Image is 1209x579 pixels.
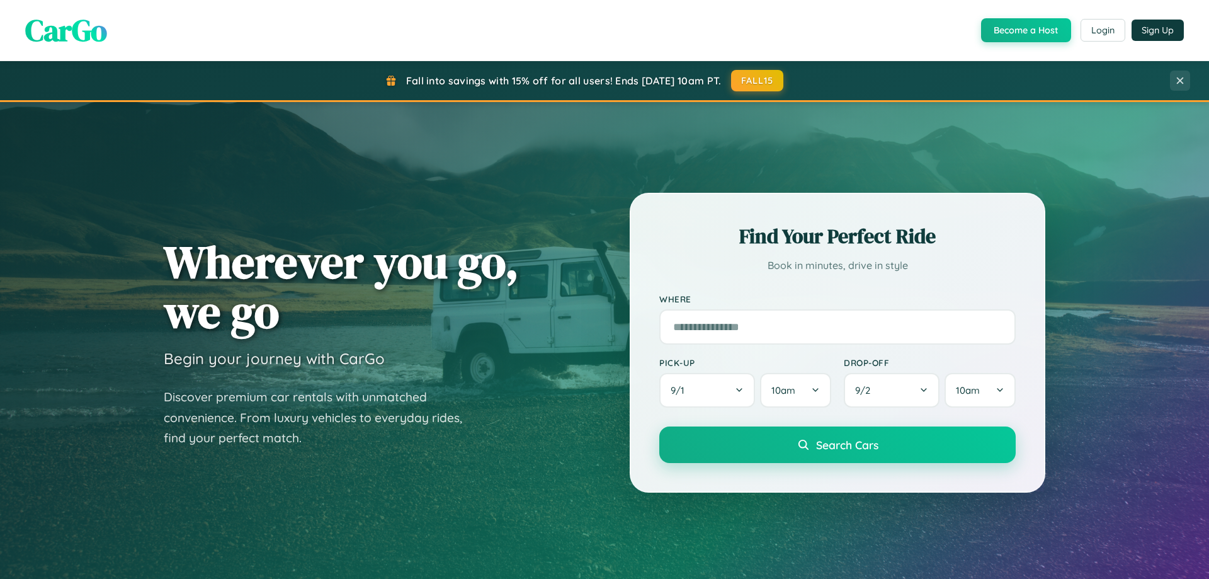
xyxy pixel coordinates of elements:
[956,384,980,396] span: 10am
[659,222,1016,250] h2: Find Your Perfect Ride
[844,357,1016,368] label: Drop-off
[164,237,519,336] h1: Wherever you go, we go
[731,70,784,91] button: FALL15
[659,256,1016,275] p: Book in minutes, drive in style
[816,438,878,452] span: Search Cars
[771,384,795,396] span: 10am
[164,349,385,368] h3: Begin your journey with CarGo
[659,373,755,408] button: 9/1
[981,18,1071,42] button: Become a Host
[164,387,479,449] p: Discover premium car rentals with unmatched convenience. From luxury vehicles to everyday rides, ...
[25,9,107,51] span: CarGo
[659,427,1016,463] button: Search Cars
[945,373,1016,408] button: 10am
[760,373,831,408] button: 10am
[406,74,722,87] span: Fall into savings with 15% off for all users! Ends [DATE] 10am PT.
[844,373,939,408] button: 9/2
[671,384,691,396] span: 9 / 1
[659,357,831,368] label: Pick-up
[659,294,1016,304] label: Where
[855,384,877,396] span: 9 / 2
[1132,20,1184,41] button: Sign Up
[1081,19,1125,42] button: Login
